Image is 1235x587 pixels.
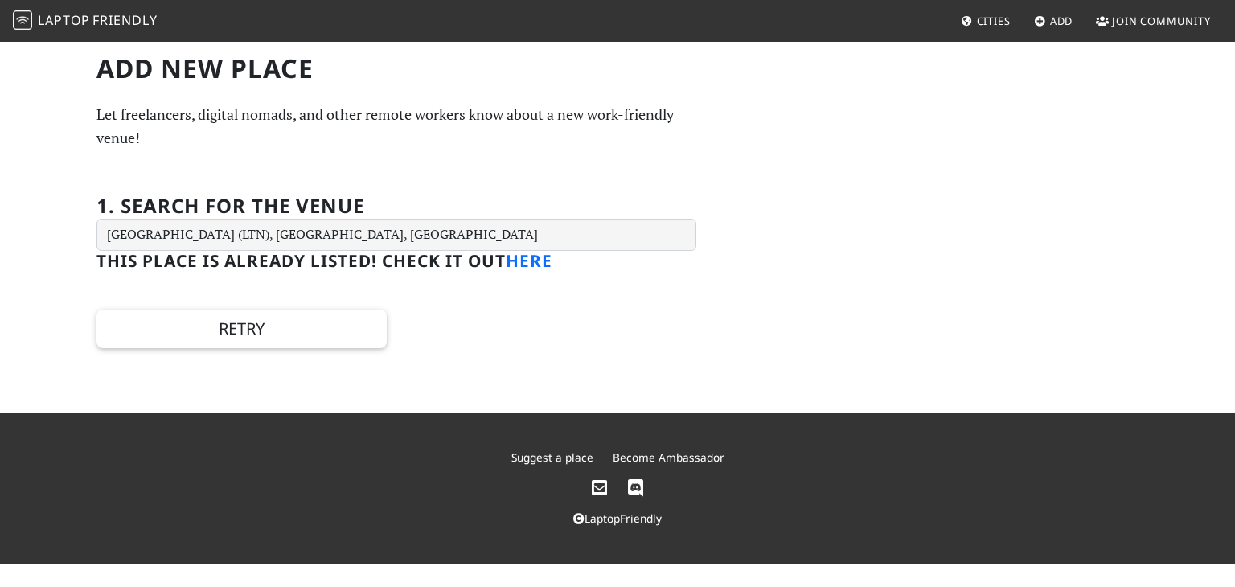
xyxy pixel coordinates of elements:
a: LaptopFriendly [573,511,662,526]
input: Enter a location [96,219,696,251]
button: Retry [96,310,387,348]
a: LaptopFriendly LaptopFriendly [13,7,158,35]
span: Cities [977,14,1011,28]
img: LaptopFriendly [13,10,32,30]
h1: Add new Place [96,53,696,84]
span: Join Community [1112,14,1211,28]
a: Cities [954,6,1017,35]
a: Suggest a place [511,449,593,465]
a: Add [1028,6,1080,35]
h2: 1. Search for the venue [96,195,364,218]
span: Laptop [38,11,90,29]
span: Add [1050,14,1073,28]
a: here [506,249,552,272]
p: Let freelancers, digital nomads, and other remote workers know about a new work-friendly venue! [96,103,696,150]
a: Join Community [1089,6,1217,35]
span: Friendly [92,11,157,29]
a: Become Ambassador [613,449,724,465]
h3: This place is already listed! Check it out [96,251,696,271]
